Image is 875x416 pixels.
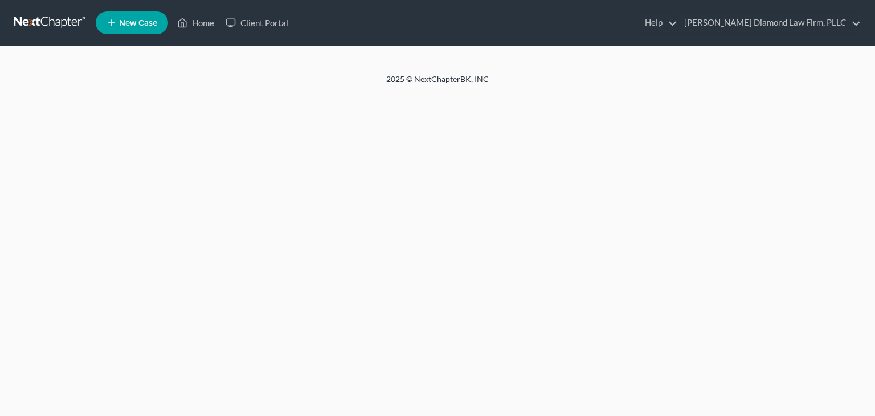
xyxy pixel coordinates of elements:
[171,13,220,33] a: Home
[113,74,762,94] div: 2025 © NextChapterBK, INC
[96,11,168,34] new-legal-case-button: New Case
[639,13,677,33] a: Help
[220,13,294,33] a: Client Portal
[678,13,861,33] a: [PERSON_NAME] Diamond Law Firm, PLLC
